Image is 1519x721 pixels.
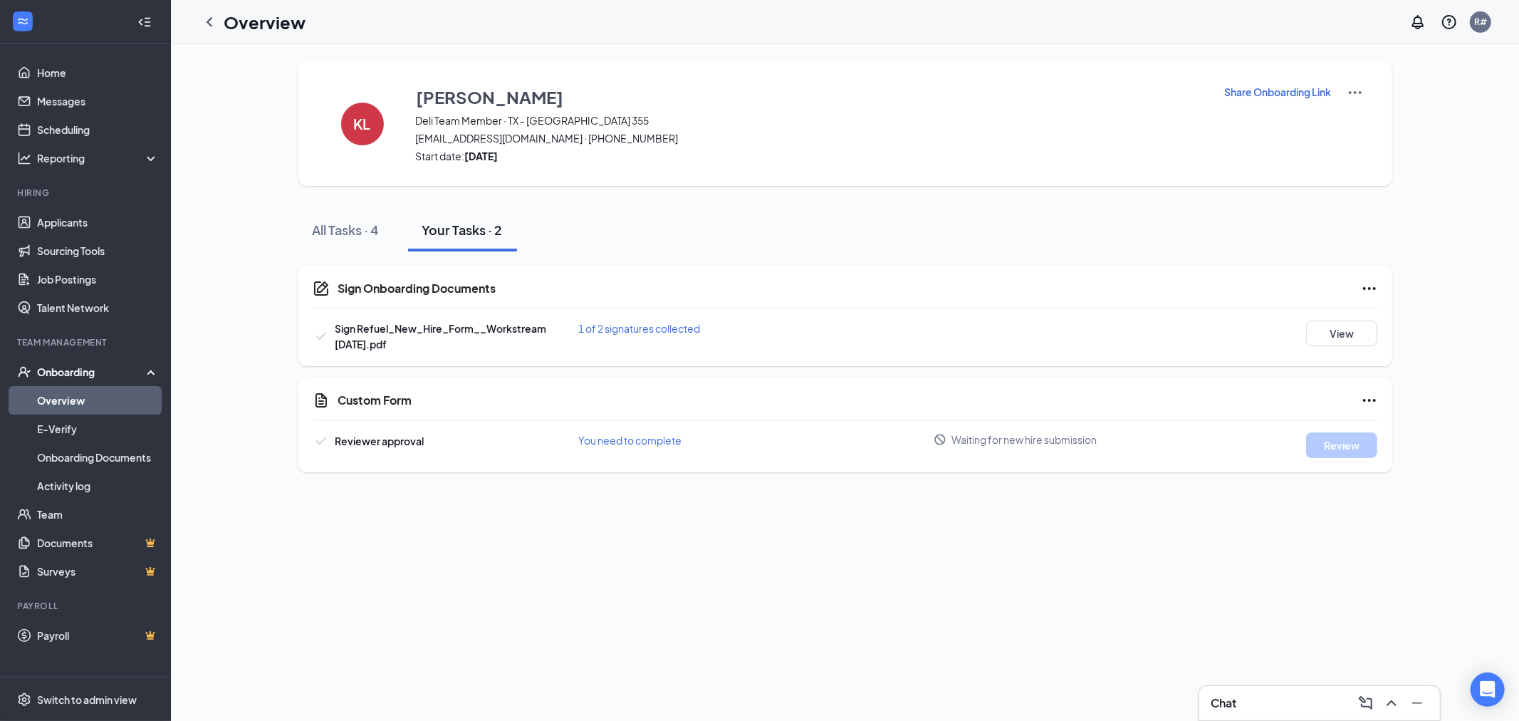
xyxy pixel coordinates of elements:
[338,393,412,408] h5: Custom Form
[417,85,564,109] h3: [PERSON_NAME]
[1406,692,1429,715] button: Minimize
[37,415,159,443] a: E-Verify
[313,221,380,239] div: All Tasks · 4
[37,365,147,379] div: Onboarding
[37,58,159,87] a: Home
[37,87,159,115] a: Messages
[1361,280,1378,297] svg: Ellipses
[37,693,137,707] div: Switch to admin view
[17,151,31,165] svg: Analysis
[37,500,159,529] a: Team
[327,84,398,163] button: KL
[37,265,159,294] a: Job Postings
[1471,673,1505,707] div: Open Intercom Messenger
[17,600,156,612] div: Payroll
[1474,16,1487,28] div: R#
[1409,14,1426,31] svg: Notifications
[416,113,1206,128] span: Deli Team Member · TX - [GEOGRAPHIC_DATA] 355
[1306,432,1377,458] button: Review
[17,187,156,199] div: Hiring
[16,14,30,28] svg: WorkstreamLogo
[951,432,1097,447] span: Waiting for new hire submission
[37,237,159,265] a: Sourcing Tools
[1211,695,1236,711] h3: Chat
[1380,692,1403,715] button: ChevronUp
[37,443,159,472] a: Onboarding Documents
[1357,695,1374,712] svg: ComposeMessage
[1361,392,1378,409] svg: Ellipses
[201,14,218,31] svg: ChevronLeft
[313,280,330,297] svg: CompanyDocumentIcon
[37,151,160,165] div: Reporting
[335,322,547,351] span: Sign Refuel_New_Hire_Form__Workstream [DATE].pdf
[934,433,946,446] svg: Blocked
[1354,692,1377,715] button: ComposeMessage
[313,328,330,345] svg: Checkmark
[1383,695,1400,712] svg: ChevronUp
[224,10,306,34] h1: Overview
[37,529,159,557] a: DocumentsCrown
[37,386,159,415] a: Overview
[37,294,159,322] a: Talent Network
[335,435,424,447] span: Reviewer approval
[37,115,159,144] a: Scheduling
[579,322,701,335] span: 1 of 2 signatures collected
[37,472,159,500] a: Activity log
[1347,84,1364,101] img: More Actions
[37,557,159,586] a: SurveysCrown
[416,84,1206,110] button: [PERSON_NAME]
[17,693,31,707] svg: Settings
[1224,84,1332,100] button: Share Onboarding Link
[338,281,496,296] h5: Sign Onboarding Documents
[416,149,1206,163] span: Start date:
[37,621,159,650] a: PayrollCrown
[422,221,503,239] div: Your Tasks · 2
[579,434,682,447] span: You need to complete
[17,365,31,379] svg: UserCheck
[313,432,330,450] svg: Checkmark
[1306,321,1377,346] button: View
[313,392,330,409] svg: CustomFormIcon
[1441,14,1458,31] svg: QuestionInfo
[354,119,371,129] h4: KL
[137,15,152,29] svg: Collapse
[416,131,1206,145] span: [EMAIL_ADDRESS][DOMAIN_NAME] · [PHONE_NUMBER]
[37,208,159,237] a: Applicants
[1225,85,1332,99] p: Share Onboarding Link
[1409,695,1426,712] svg: Minimize
[465,150,498,162] strong: [DATE]
[17,336,156,348] div: Team Management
